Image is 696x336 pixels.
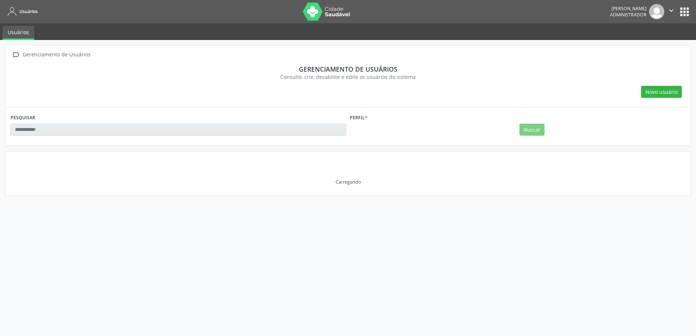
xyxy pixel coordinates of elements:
button: Buscar [519,124,545,136]
a:  Gerenciamento de Usuários [11,49,92,60]
span: Usuários [19,8,38,15]
div: Gerenciamento de usuários [16,65,680,73]
i:  [11,49,21,60]
a: Usuários [5,5,38,17]
span: Administrador [610,12,646,18]
span: Novo usuário [645,88,678,96]
button: apps [678,5,691,18]
div: Gerenciamento de Usuários [21,49,92,60]
i:  [667,7,675,15]
button:  [664,4,678,19]
div: Consulte, crie, desabilite e edite os usuários do sistema [16,73,680,81]
label: PESQUISAR [11,112,35,124]
img: img [649,4,664,19]
div: Carregando [336,179,361,185]
button: Novo usuário [641,86,682,98]
div: [PERSON_NAME] [610,5,646,12]
a: Usuários [3,26,34,40]
label: Perfil [350,112,367,124]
